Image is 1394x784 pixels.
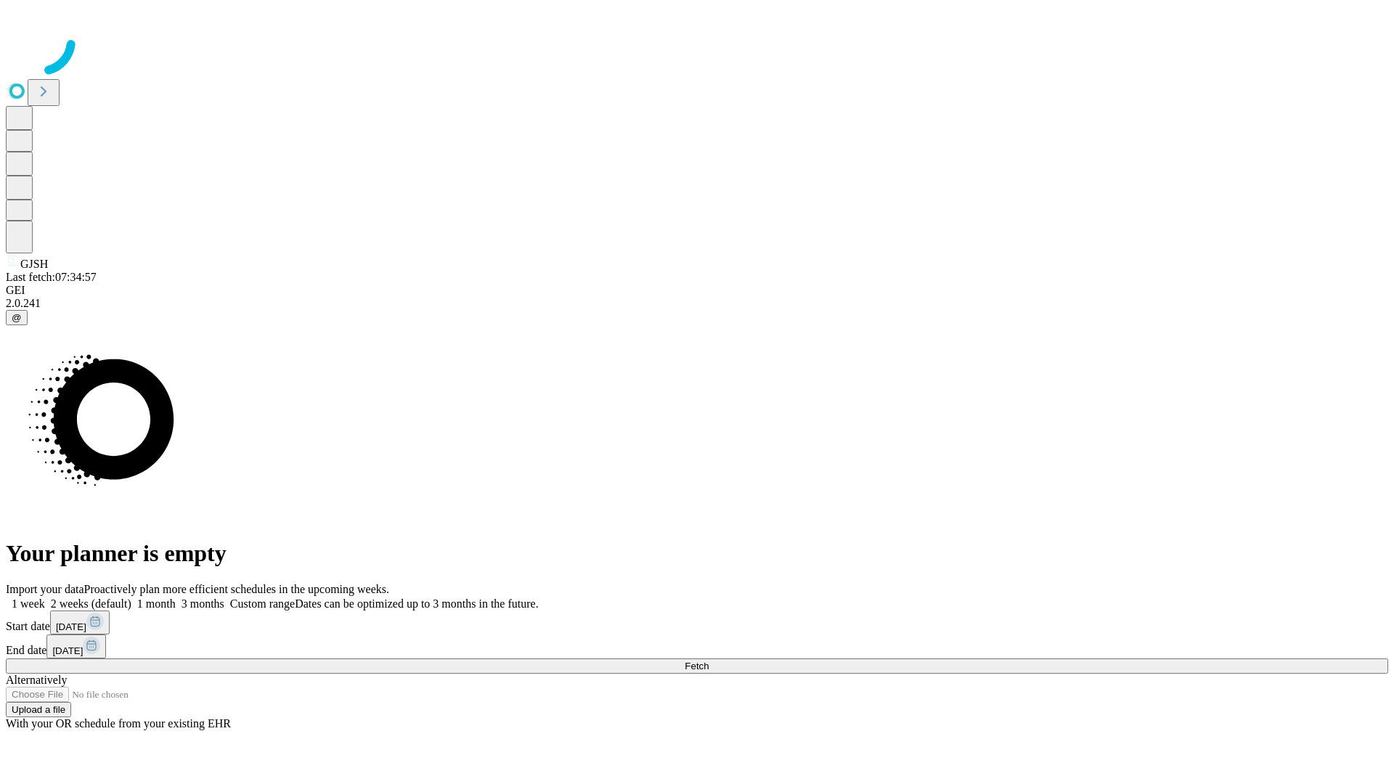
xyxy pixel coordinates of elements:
[230,597,295,610] span: Custom range
[12,597,45,610] span: 1 week
[137,597,176,610] span: 1 month
[6,310,28,325] button: @
[6,297,1388,310] div: 2.0.241
[6,271,97,283] span: Last fetch: 07:34:57
[182,597,224,610] span: 3 months
[6,702,71,717] button: Upload a file
[50,611,110,634] button: [DATE]
[6,583,84,595] span: Import your data
[6,634,1388,658] div: End date
[6,674,67,686] span: Alternatively
[46,634,106,658] button: [DATE]
[685,661,709,671] span: Fetch
[12,312,22,323] span: @
[295,597,538,610] span: Dates can be optimized up to 3 months in the future.
[52,645,83,656] span: [DATE]
[6,540,1388,567] h1: Your planner is empty
[6,611,1388,634] div: Start date
[20,258,48,270] span: GJSH
[84,583,389,595] span: Proactively plan more efficient schedules in the upcoming weeks.
[6,284,1388,297] div: GEI
[6,717,231,730] span: With your OR schedule from your existing EHR
[51,597,131,610] span: 2 weeks (default)
[56,621,86,632] span: [DATE]
[6,658,1388,674] button: Fetch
